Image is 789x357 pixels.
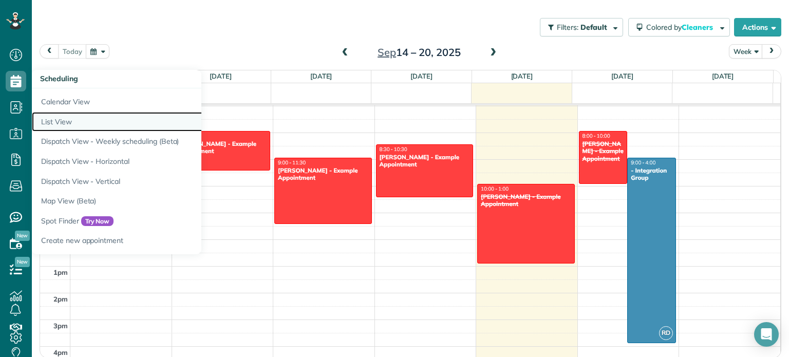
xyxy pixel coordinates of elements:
h2: 14 – 20, 2025 [355,47,483,58]
a: List View [32,112,289,132]
div: Open Intercom Messenger [754,322,779,347]
a: [DATE] [310,72,332,80]
button: Colored byCleaners [628,18,730,36]
span: Try Now [81,216,114,227]
div: [PERSON_NAME] - Example Appointment [480,193,572,208]
span: New [15,231,30,241]
a: [DATE] [210,72,232,80]
a: Dispatch View - Horizontal [32,152,289,172]
button: today [58,44,87,58]
span: 9:00 - 4:00 [631,159,655,166]
span: 8:00 - 10:00 [583,133,610,139]
a: Dispatch View - Vertical [32,172,289,192]
span: 10:00 - 1:00 [481,185,509,192]
a: Spot FinderTry Now [32,211,289,231]
span: Colored by [646,23,717,32]
span: 2pm [53,295,68,303]
a: [DATE] [611,72,633,80]
div: [PERSON_NAME] - Example Appointment [379,154,471,168]
button: Week [729,44,763,58]
span: Filters: [557,23,578,32]
div: [PERSON_NAME] - Example Appointment [582,140,625,162]
span: 4pm [53,348,68,356]
a: Map View (Beta) [32,191,289,211]
button: prev [40,44,59,58]
span: 3pm [53,322,68,330]
div: [PERSON_NAME] - Example Appointment [176,140,268,155]
span: New [15,257,30,267]
span: Cleaners [682,23,715,32]
a: [DATE] [511,72,533,80]
button: next [762,44,781,58]
a: Dispatch View - Weekly scheduling (Beta) [32,131,289,152]
a: [DATE] [410,72,433,80]
a: [DATE] [712,72,734,80]
a: Filters: Default [535,18,623,36]
div: [PERSON_NAME] - Example Appointment [277,167,369,182]
span: Default [580,23,608,32]
span: 9:00 - 11:30 [278,159,306,166]
a: Create new appointment [32,231,289,254]
div: - Integration Group [630,167,673,182]
span: Scheduling [40,74,78,83]
span: RD [659,326,673,340]
button: Actions [734,18,781,36]
span: 1pm [53,268,68,276]
span: Sep [378,46,396,59]
span: 8:30 - 10:30 [380,146,407,153]
button: Filters: Default [540,18,623,36]
a: Calendar View [32,88,289,112]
